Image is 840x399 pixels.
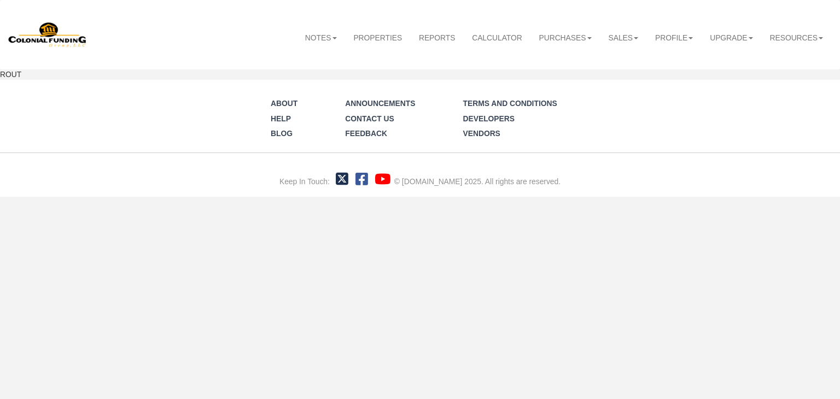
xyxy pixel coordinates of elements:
a: Properties [345,24,411,51]
a: Upgrade [702,24,761,51]
a: Purchases [530,24,600,51]
a: Reports [411,24,464,51]
a: Notes [296,24,345,51]
a: Developers [463,114,515,123]
div: Keep In Touch: [279,177,330,187]
a: Sales [600,24,647,51]
a: Profile [647,24,702,51]
a: Calculator [464,24,530,51]
a: Terms and Conditions [463,99,557,108]
a: Blog [271,129,293,138]
a: Feedback [345,129,387,138]
img: 579666 [8,21,87,48]
a: Contact Us [345,114,394,123]
a: Vendors [463,129,500,138]
a: Resources [761,24,832,51]
a: About [271,99,297,108]
div: © [DOMAIN_NAME] 2025. All rights are reserved. [394,177,561,187]
a: Announcements [345,99,415,108]
a: Help [271,114,291,123]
